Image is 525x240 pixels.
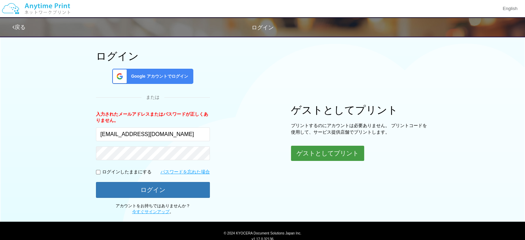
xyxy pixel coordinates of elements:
a: 戻る [12,24,26,30]
p: アカウントをお持ちではありませんか？ [96,203,210,215]
input: メールアドレス [96,127,210,141]
h1: ログイン [96,50,210,62]
p: ログインしたままにする [102,169,152,175]
p: プリントするのにアカウントは必要ありません。 プリントコードを使用して、サービス提供店舗でプリントします。 [291,123,429,135]
a: 今すぐサインアップ [132,209,169,214]
span: 。 [132,209,174,214]
div: または [96,94,210,101]
a: パスワードを忘れた場合 [161,169,210,175]
span: © 2024 KYOCERA Document Solutions Japan Inc. [224,231,301,235]
span: ログイン [252,25,274,30]
button: ログイン [96,182,210,198]
h1: ゲストとしてプリント [291,104,429,116]
b: 入力されたメールアドレスまたはパスワードが正しくありません。 [96,112,208,123]
span: Google アカウントでログイン [128,74,188,79]
button: ゲストとしてプリント [291,146,364,161]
